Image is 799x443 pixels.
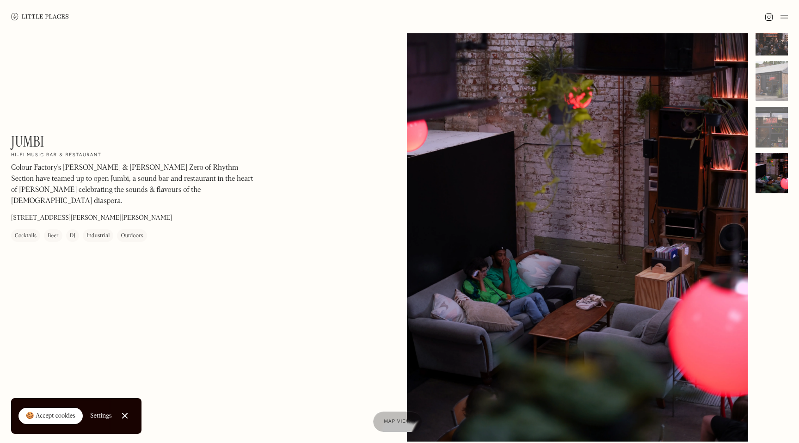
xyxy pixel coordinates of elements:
p: [STREET_ADDRESS][PERSON_NAME][PERSON_NAME] [11,214,172,223]
div: Beer [48,232,59,241]
div: DJ [70,232,75,241]
p: Colour Factory's [PERSON_NAME] & [PERSON_NAME] Zero of Rhythm Section have teamed up to open Jumb... [11,163,261,207]
div: Cocktails [15,232,37,241]
a: 🍪 Accept cookies [18,408,83,425]
span: Map view [384,419,411,424]
div: 🍪 Accept cookies [26,412,75,421]
div: Settings [90,412,112,419]
div: Outdoors [121,232,143,241]
h2: Hi-Fi music bar & restaurant [11,153,101,159]
div: Industrial [86,232,110,241]
a: Settings [90,406,112,426]
a: Map view [373,412,422,432]
a: Close Cookie Popup [116,406,134,425]
h1: Jumbi [11,133,44,150]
